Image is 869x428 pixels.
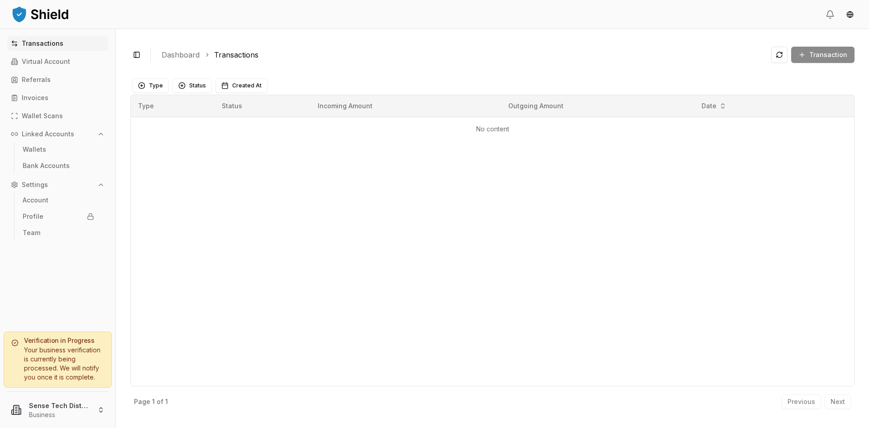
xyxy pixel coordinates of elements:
p: Team [23,230,40,236]
a: Wallets [19,142,98,157]
h5: Verification in Progress [11,337,104,344]
p: Invoices [22,95,48,101]
p: of [157,399,163,405]
a: Dashboard [162,49,200,60]
a: Bank Accounts [19,159,98,173]
p: Settings [22,182,48,188]
a: Transactions [214,49,258,60]
a: Wallet Scans [7,109,108,123]
button: Type [132,78,169,93]
p: Account [23,197,48,203]
span: Created At [232,82,262,89]
a: Team [19,226,98,240]
button: Status [172,78,212,93]
a: Virtual Account [7,54,108,69]
a: Account [19,193,98,207]
th: Incoming Amount [310,95,501,117]
p: Wallet Scans [22,113,63,119]
p: 1 [165,399,168,405]
button: Linked Accounts [7,127,108,141]
p: Business [29,410,90,419]
th: Status [215,95,310,117]
th: Outgoing Amount [501,95,693,117]
p: Linked Accounts [22,131,74,137]
button: Sense Tech Distributors, Inc.Business [4,395,112,424]
button: Created At [215,78,267,93]
a: Referrals [7,72,108,87]
a: Profile [19,209,98,224]
div: Your business verification is currently being processed. We will notify you once it is complete. [11,346,104,382]
p: 1 [152,399,155,405]
button: Settings [7,178,108,192]
p: No content [138,125,847,134]
p: Referrals [22,77,51,83]
p: Profile [23,213,43,220]
p: Bank Accounts [23,163,70,169]
img: ShieldPay Logo [11,5,70,23]
button: Date [698,99,730,113]
a: Verification in ProgressYour business verification is currently being processed. We will notify y... [4,332,112,388]
p: Virtual Account [22,58,70,65]
nav: breadcrumb [162,49,764,60]
p: Transactions [22,40,63,47]
p: Page [134,399,150,405]
p: Sense Tech Distributors, Inc. [29,401,90,410]
a: Transactions [7,36,108,51]
a: Invoices [7,91,108,105]
th: Type [131,95,215,117]
p: Wallets [23,146,46,153]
